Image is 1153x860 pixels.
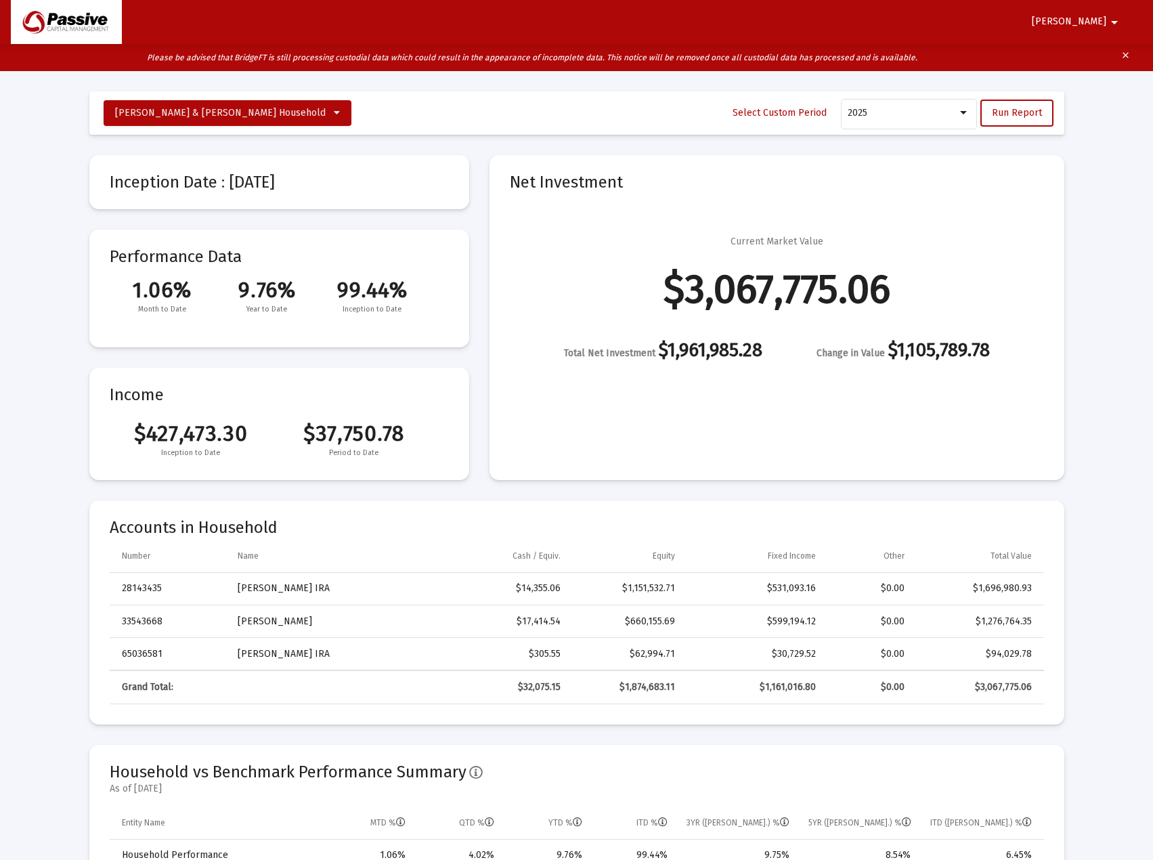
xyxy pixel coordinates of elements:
[548,817,582,828] div: YTD %
[636,817,668,828] div: ITD %
[110,540,1044,704] div: Data grid
[884,551,905,561] div: Other
[370,817,406,828] div: MTD %
[215,277,320,303] span: 9.76%
[440,615,561,628] div: $17,414.54
[1121,47,1131,68] mat-icon: clear
[835,647,905,661] div: $0.00
[694,615,816,628] div: $599,194.12
[110,521,1044,534] mat-card-title: Accounts in Household
[122,817,165,828] div: Entity Name
[440,582,561,595] div: $14,355.06
[653,551,675,561] div: Equity
[930,817,1032,828] div: ITD ([PERSON_NAME].) %
[835,615,905,628] div: $0.00
[110,421,273,446] span: $427,473.30
[115,107,326,119] span: [PERSON_NAME] & [PERSON_NAME] Household
[110,762,466,781] span: Household vs Benchmark Performance Summary
[835,582,905,595] div: $0.00
[564,347,655,359] span: Total Net Investment
[228,573,431,605] td: [PERSON_NAME] IRA
[110,807,325,839] td: Column Entity Name
[684,540,825,572] td: Column Fixed Income
[110,250,449,316] mat-card-title: Performance Data
[992,107,1042,119] span: Run Report
[817,347,885,359] span: Change in Value
[110,540,228,572] td: Column Number
[799,807,921,839] td: Column 5YR (Ann.) %
[228,638,431,670] td: [PERSON_NAME] IRA
[238,551,259,561] div: Name
[694,681,816,694] div: $1,161,016.80
[415,807,504,839] td: Column QTD %
[687,817,789,828] div: 3YR ([PERSON_NAME].) %
[731,235,823,249] div: Current Market Value
[1016,8,1139,35] button: [PERSON_NAME]
[663,282,890,296] div: $3,067,775.06
[110,446,273,460] span: Inception to Date
[580,681,675,694] div: $1,874,683.11
[440,681,561,694] div: $32,075.15
[147,53,917,62] i: Please be advised that BridgeFT is still processing custodial data which could result in the appe...
[980,100,1053,127] button: Run Report
[564,343,762,360] div: $1,961,985.28
[768,551,816,561] div: Fixed Income
[1106,9,1123,36] mat-icon: arrow_drop_down
[110,638,228,670] td: 65036581
[923,615,1032,628] div: $1,276,764.35
[570,540,684,572] td: Column Equity
[580,647,675,661] div: $62,994.71
[923,681,1032,694] div: $3,067,775.06
[228,540,431,572] td: Column Name
[808,817,911,828] div: 5YR ([PERSON_NAME].) %
[513,551,561,561] div: Cash / Equiv.
[1032,16,1106,28] span: [PERSON_NAME]
[677,807,799,839] td: Column 3YR (Ann.) %
[215,303,320,316] span: Year to Date
[920,807,1043,839] td: Column ITD (Ann.) %
[504,807,592,839] td: Column YTD %
[21,9,112,36] img: Dashboard
[228,605,431,638] td: [PERSON_NAME]
[110,303,215,316] span: Month to Date
[694,647,816,661] div: $30,729.52
[431,540,570,572] td: Column Cash / Equiv.
[320,277,425,303] span: 99.44%
[272,446,435,460] span: Period to Date
[440,647,561,661] div: $305.55
[835,681,905,694] div: $0.00
[580,615,675,628] div: $660,155.69
[694,582,816,595] div: $531,093.16
[923,647,1032,661] div: $94,029.78
[510,175,1044,189] mat-card-title: Net Investment
[272,421,435,446] span: $37,750.78
[122,681,219,694] div: Grand Total:
[104,100,351,126] button: [PERSON_NAME] & [PERSON_NAME] Household
[848,107,867,119] span: 2025
[110,573,228,605] td: 28143435
[923,582,1032,595] div: $1,696,980.93
[733,107,827,119] span: Select Custom Period
[580,582,675,595] div: $1,151,532.71
[122,551,150,561] div: Number
[110,782,483,796] mat-card-subtitle: As of [DATE]
[320,303,425,316] span: Inception to Date
[914,540,1044,572] td: Column Total Value
[110,605,228,638] td: 33543668
[592,807,676,839] td: Column ITD %
[110,175,449,189] mat-card-title: Inception Date : [DATE]
[110,388,449,402] mat-card-title: Income
[991,551,1032,561] div: Total Value
[324,807,415,839] td: Column MTD %
[110,277,215,303] span: 1.06%
[825,540,914,572] td: Column Other
[459,817,494,828] div: QTD %
[817,343,990,360] div: $1,105,789.78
